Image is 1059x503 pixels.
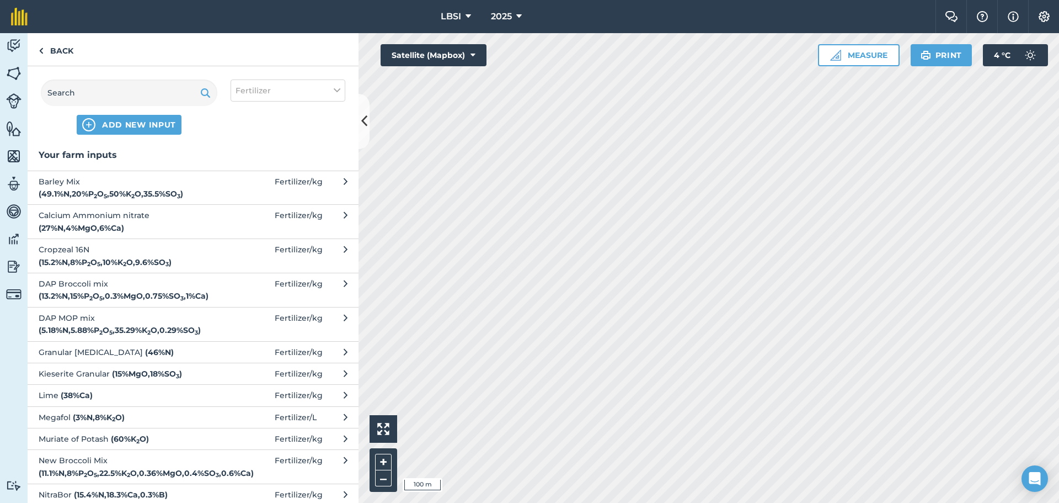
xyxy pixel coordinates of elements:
[491,10,512,23] span: 2025
[6,93,22,109] img: svg+xml;base64,PD94bWwgdmVyc2lvbj0iMS4wIiBlbmNvZGluZz0idXRmLTgiPz4KPCEtLSBHZW5lcmF0b3I6IEFkb2JlIE...
[84,472,87,479] sub: 2
[195,329,198,336] sub: 3
[39,346,219,358] span: Granular [MEDICAL_DATA]
[39,489,219,501] span: NitraBor
[131,193,135,200] sub: 2
[1021,465,1048,492] div: Open Intercom Messenger
[112,369,182,379] strong: ( 15 % MgO , 18 % SO )
[39,44,44,57] img: svg+xml;base64,PHN2ZyB4bWxucz0iaHR0cDovL3d3dy53My5vcmcvMjAwMC9zdmciIHdpZHRoPSI5IiBoZWlnaHQ9IjI0Ii...
[28,171,359,205] button: Barley Mix (49.1%N,20%P2O5,50%K2O,35.5%SO3)Fertilizer/kg
[28,33,84,66] a: Back
[39,433,219,445] span: Muriate of Potash
[441,10,461,23] span: LBSI
[911,44,972,66] button: Print
[6,203,22,220] img: svg+xml;base64,PD94bWwgdmVyc2lvbj0iMS4wIiBlbmNvZGluZz0idXRmLTgiPz4KPCEtLSBHZW5lcmF0b3I6IEFkb2JlIE...
[275,368,323,380] span: Fertilizer / kg
[41,80,217,106] input: Search
[176,373,179,380] sub: 3
[112,416,115,423] sub: 2
[375,454,392,470] button: +
[39,243,219,268] span: Cropzeal 16N
[28,363,359,384] button: Kieserite Granular (15%MgO,18%SO3)Fertilizer/kg
[921,49,931,62] img: svg+xml;base64,PHN2ZyB4bWxucz0iaHR0cDovL3d3dy53My5vcmcvMjAwMC9zdmciIHdpZHRoPSIxOSIgaGVpZ2h0PSIyNC...
[136,438,140,445] sub: 2
[275,176,323,200] span: Fertilizer / kg
[28,307,359,341] button: DAP MOP mix (5.18%N,5.88%P2O5,35.29%K2O,0.29%SO3)Fertilizer/kg
[39,368,219,380] span: Kieserite Granular
[6,176,22,192] img: svg+xml;base64,PD94bWwgdmVyc2lvbj0iMS4wIiBlbmNvZGluZz0idXRmLTgiPz4KPCEtLSBHZW5lcmF0b3I6IEFkb2JlIE...
[275,411,317,423] span: Fertilizer / L
[28,384,359,406] button: Lime (38%Ca)Fertilizer/kg
[89,295,93,302] sub: 2
[39,454,219,479] span: New Broccoli Mix
[275,454,323,479] span: Fertilizer / kg
[275,489,323,501] span: Fertilizer / kg
[94,193,97,200] sub: 2
[39,223,124,233] strong: ( 27 % N , 4 % MgO , 6 % Ca )
[375,470,392,486] button: –
[976,11,989,22] img: A question mark icon
[236,84,271,97] span: Fertilizer
[11,8,28,25] img: fieldmargin Logo
[6,65,22,82] img: svg+xml;base64,PHN2ZyB4bWxucz0iaHR0cDovL3d3dy53My5vcmcvMjAwMC9zdmciIHdpZHRoPSI1NiIgaGVpZ2h0PSI2MC...
[275,209,323,234] span: Fertilizer / kg
[28,449,359,484] button: New Broccoli Mix (11.1%N,8%P2O5,22.5%K2O,0.36%MgO,0.4%SO3,0.6%Ca)Fertilizer/kg
[39,257,172,267] strong: ( 15.2 % N , 8 % P O , 10 % K O , 9.6 % SO )
[945,11,958,22] img: Two speech bubbles overlapping with the left bubble in the forefront
[104,193,107,200] sub: 5
[6,258,22,275] img: svg+xml;base64,PD94bWwgdmVyc2lvbj0iMS4wIiBlbmNvZGluZz0idXRmLTgiPz4KPCEtLSBHZW5lcmF0b3I6IEFkb2JlIE...
[994,44,1010,66] span: 4 ° C
[109,329,113,336] sub: 5
[275,389,323,401] span: Fertilizer / kg
[231,80,345,102] button: Fertilizer
[39,411,219,423] span: Megafol
[39,291,208,301] strong: ( 13.2 % N , 15 % P O , 0.3 % MgO , 0.75 % SO , 1 % Ca )
[983,44,1048,66] button: 4 °C
[28,239,359,273] button: Cropzeal 16N (15.2%N,8%P2O5,10%K2O,9.6%SO3)Fertilizer/kg
[39,176,219,200] span: Barley Mix
[39,189,183,199] strong: ( 49.1 % N , 20 % P O , 50 % K O , 35.5 % SO )
[94,472,97,479] sub: 5
[74,490,168,500] strong: ( 15.4 % N , 18.3 % Ca , 0.3 % B )
[818,44,900,66] button: Measure
[177,193,180,200] sub: 3
[77,115,181,135] button: ADD NEW INPUT
[165,261,169,268] sub: 3
[39,468,254,478] strong: ( 11.1 % N , 8 % P O , 22.5 % K O , 0.36 % MgO , 0.4 % SO , 0.6 % Ca )
[147,329,151,336] sub: 2
[97,261,100,268] sub: 5
[28,148,359,162] h3: Your farm inputs
[99,295,103,302] sub: 5
[145,347,174,357] strong: ( 46 % N )
[381,44,486,66] button: Satellite (Mapbox)
[6,38,22,54] img: svg+xml;base64,PD94bWwgdmVyc2lvbj0iMS4wIiBlbmNvZGluZz0idXRmLTgiPz4KPCEtLSBHZW5lcmF0b3I6IEFkb2JlIE...
[39,325,201,335] strong: ( 5.18 % N , 5.88 % P O , 35.29 % K O , 0.29 % SO )
[28,406,359,428] button: Megafol (3%N,8%K2O)Fertilizer/L
[275,312,323,337] span: Fertilizer / kg
[6,231,22,247] img: svg+xml;base64,PD94bWwgdmVyc2lvbj0iMS4wIiBlbmNvZGluZz0idXRmLTgiPz4KPCEtLSBHZW5lcmF0b3I6IEFkb2JlIE...
[28,341,359,363] button: Granular [MEDICAL_DATA] (46%N)Fertilizer/kg
[6,480,22,491] img: svg+xml;base64,PD94bWwgdmVyc2lvbj0iMS4wIiBlbmNvZGluZz0idXRmLTgiPz4KPCEtLSBHZW5lcmF0b3I6IEFkb2JlIE...
[39,312,219,337] span: DAP MOP mix
[180,295,184,302] sub: 3
[127,472,130,479] sub: 2
[1037,11,1051,22] img: A cog icon
[99,329,103,336] sub: 2
[200,86,211,99] img: svg+xml;base64,PHN2ZyB4bWxucz0iaHR0cDovL3d3dy53My5vcmcvMjAwMC9zdmciIHdpZHRoPSIxOSIgaGVpZ2h0PSIyNC...
[28,204,359,239] button: Calcium Ammonium nitrate (27%N,4%MgO,6%Ca)Fertilizer/kg
[275,278,323,303] span: Fertilizer / kg
[39,278,219,303] span: DAP Broccoli mix
[275,346,323,358] span: Fertilizer / kg
[275,433,323,445] span: Fertilizer / kg
[28,428,359,449] button: Muriate of Potash (60%K2O)Fertilizer/kg
[275,243,323,268] span: Fertilizer / kg
[123,261,126,268] sub: 2
[28,273,359,307] button: DAP Broccoli mix (13.2%N,15%P2O5,0.3%MgO,0.75%SO3,1%Ca)Fertilizer/kg
[1008,10,1019,23] img: svg+xml;base64,PHN2ZyB4bWxucz0iaHR0cDovL3d3dy53My5vcmcvMjAwMC9zdmciIHdpZHRoPSIxNyIgaGVpZ2h0PSIxNy...
[6,148,22,165] img: svg+xml;base64,PHN2ZyB4bWxucz0iaHR0cDovL3d3dy53My5vcmcvMjAwMC9zdmciIHdpZHRoPSI1NiIgaGVpZ2h0PSI2MC...
[73,412,125,422] strong: ( 3 % N , 8 % K O )
[39,209,219,234] span: Calcium Ammonium nitrate
[111,434,149,444] strong: ( 60 % K O )
[102,119,176,130] span: ADD NEW INPUT
[61,390,93,400] strong: ( 38 % Ca )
